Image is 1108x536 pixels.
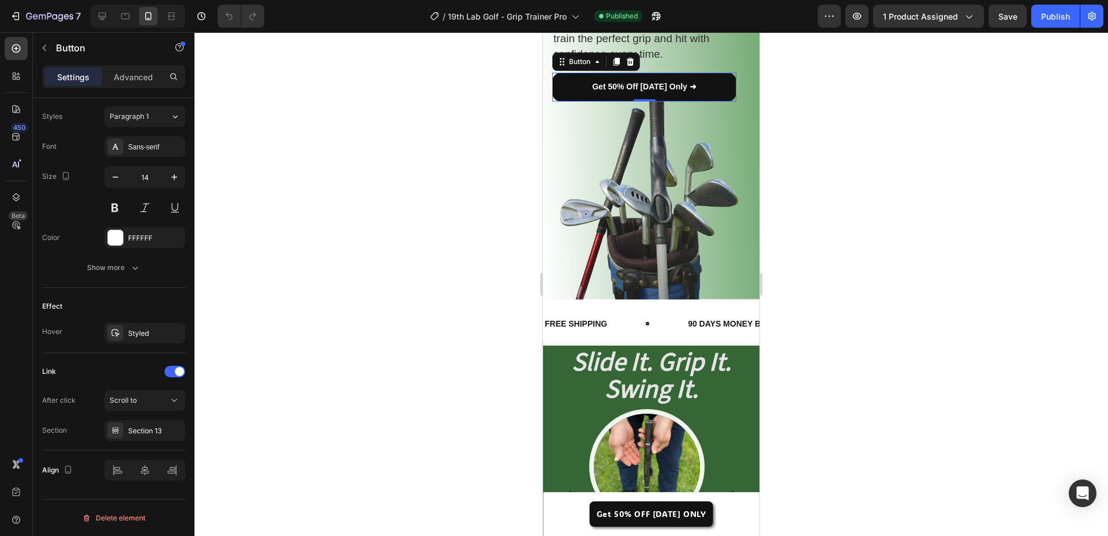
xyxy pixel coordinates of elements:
div: Delete element [82,511,145,525]
div: After click [42,395,76,406]
span: Save [998,12,1017,21]
button: Delete element [42,509,185,527]
div: Align [42,463,75,478]
div: FFFFFF [128,233,182,243]
p: Settings [57,71,89,83]
button: Carousel Back Arrow [9,447,42,479]
span: 1 product assigned [883,10,958,23]
span: Paragraph 1 [110,111,149,122]
div: Color [42,233,60,243]
div: Hover [42,327,62,337]
div: Styles [42,111,62,122]
img: image_demo.jpg [46,377,162,492]
div: Size [42,169,73,185]
div: Open Intercom Messenger [1069,479,1096,507]
span: Published [606,11,638,21]
button: Paragraph 1 [104,106,185,127]
div: Section 13 [128,426,182,436]
button: Publish [1031,5,1080,28]
div: Section [42,425,67,436]
strong: Slide It. Grip It. Swing It. [29,312,188,376]
button: Save [989,5,1027,28]
p: Advanced [114,71,153,83]
div: Effect [42,301,62,312]
div: Undo/Redo [218,5,264,28]
span: / [443,10,446,23]
button: Show more [42,257,185,278]
div: Beta [9,211,28,220]
div: Link [42,366,56,377]
p: 90 DAYS MONEY BACK GUARANTEE [145,284,289,299]
div: Show more [87,262,141,273]
button: Scroll to [104,390,185,411]
div: Font [42,141,57,152]
p: 7 [76,9,81,23]
span: 19th Lab Golf - Grip Trainer Pro [448,10,567,23]
button: Carousel Next Arrow [175,447,207,479]
p: Button [56,41,154,55]
iframe: Design area [543,32,759,536]
div: 450 [11,123,28,132]
button: 1 product assigned [873,5,984,28]
div: Sans-serif [128,142,182,152]
button: 7 [5,5,86,28]
div: Publish [1041,10,1070,23]
div: Styled [128,328,182,339]
span: Scroll to [110,396,137,404]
